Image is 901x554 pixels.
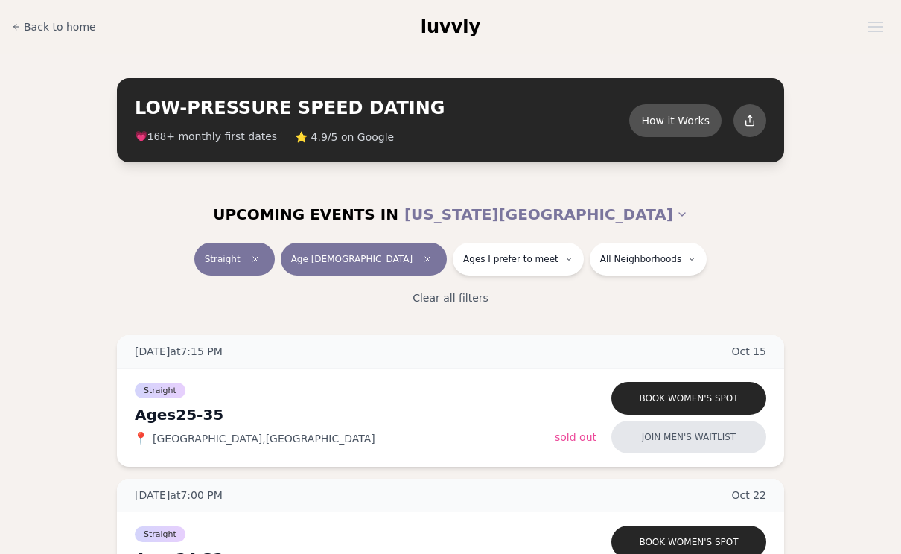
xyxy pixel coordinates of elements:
[12,12,96,42] a: Back to home
[213,204,398,225] span: UPCOMING EVENTS IN
[24,19,96,34] span: Back to home
[611,421,766,453] button: Join men's waitlist
[418,250,436,268] span: Clear age
[194,243,275,276] button: StraightClear event type filter
[135,129,277,144] span: 💗 + monthly first dates
[421,15,480,39] a: luvvly
[291,253,413,265] span: Age [DEMOGRAPHIC_DATA]
[555,431,596,443] span: Sold Out
[453,243,584,276] button: Ages I prefer to meet
[135,526,185,542] span: Straight
[147,131,166,143] span: 168
[153,431,375,446] span: [GEOGRAPHIC_DATA] , [GEOGRAPHIC_DATA]
[404,281,497,314] button: Clear all filters
[421,16,480,37] span: luvvly
[295,130,394,144] span: ⭐ 4.9/5 on Google
[732,488,767,503] span: Oct 22
[205,253,241,265] span: Straight
[600,253,681,265] span: All Neighborhoods
[135,383,185,398] span: Straight
[135,96,629,120] h2: LOW-PRESSURE SPEED DATING
[463,253,558,265] span: Ages I prefer to meet
[404,198,688,231] button: [US_STATE][GEOGRAPHIC_DATA]
[611,382,766,415] button: Book women's spot
[732,344,767,359] span: Oct 15
[135,344,223,359] span: [DATE] at 7:15 PM
[281,243,447,276] button: Age [DEMOGRAPHIC_DATA]Clear age
[246,250,264,268] span: Clear event type filter
[135,404,555,425] div: Ages 25-35
[135,433,147,445] span: 📍
[135,488,223,503] span: [DATE] at 7:00 PM
[862,16,889,38] button: Open menu
[629,104,722,137] button: How it Works
[590,243,707,276] button: All Neighborhoods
